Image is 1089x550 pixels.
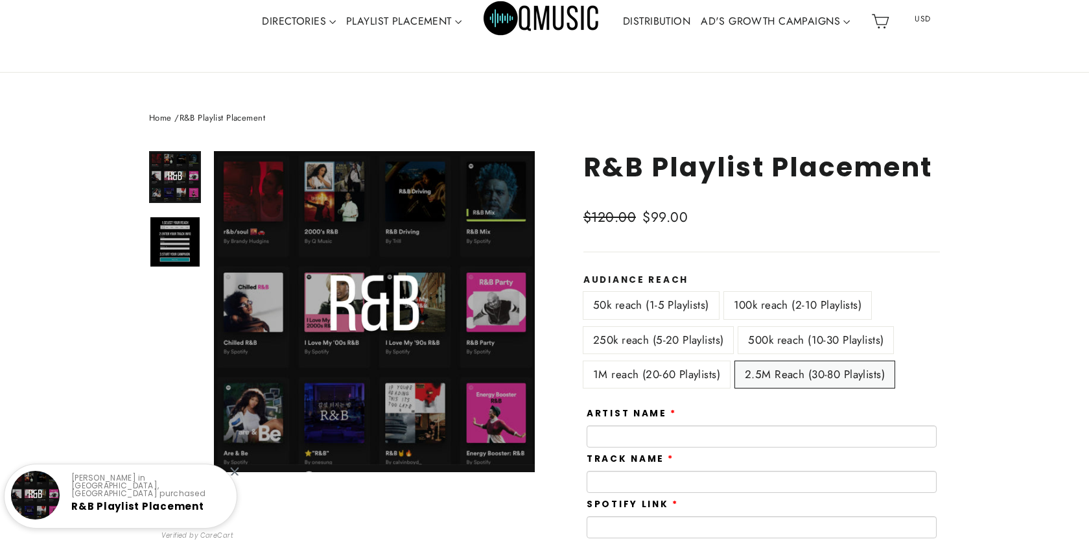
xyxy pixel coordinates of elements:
[587,454,674,464] label: Track Name
[735,361,895,388] label: 2.5M Reach (30-80 Playlists)
[150,217,200,267] img: R&B Playlist Placement
[642,208,688,227] span: $99.00
[587,409,677,419] label: Artist Name
[583,151,940,183] h1: R&B Playlist Placement
[618,6,696,36] a: DISTRIBUTION
[341,6,467,36] a: PLAYLIST PLACEMENT
[174,112,179,124] span: /
[583,327,733,353] label: 250k reach (5-20 Playlists)
[150,152,200,202] img: R&B Playlist Placement
[587,499,678,510] label: Spotify Link
[583,361,730,388] label: 1M reach (20-60 Playlists)
[898,9,948,29] span: USD
[738,327,893,353] label: 500k reach (10-30 Playlists)
[583,208,636,227] span: $120.00
[696,6,855,36] a: AD'S GROWTH CAMPAIGNS
[583,275,940,285] label: Audiance Reach
[257,6,341,36] a: DIRECTORIES
[149,112,172,124] a: Home
[149,112,940,125] nav: breadcrumbs
[71,499,204,513] a: R&B Playlist Placement
[161,531,234,541] small: Verified by CareCart
[71,474,226,497] p: [PERSON_NAME] in [GEOGRAPHIC_DATA], [GEOGRAPHIC_DATA] purchased
[583,292,719,318] label: 50k reach (1-5 Playlists)
[724,292,871,318] label: 100k reach (2-10 Playlists)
